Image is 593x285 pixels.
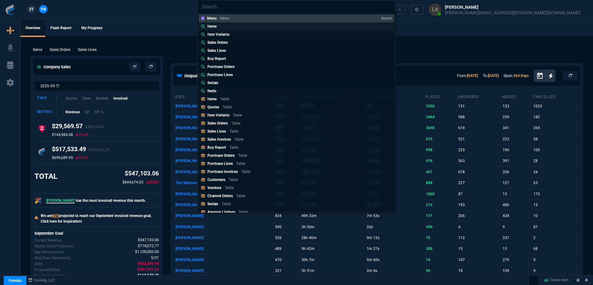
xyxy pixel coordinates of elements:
[236,194,245,198] p: Table
[26,278,57,283] a: msbcCompanyName
[207,153,235,158] p: Purchase Orders
[207,121,228,125] p: Sales Orders
[207,161,233,166] p: Purchase Lines
[225,186,234,190] p: Table
[207,194,233,198] p: Channel Orders
[207,210,235,214] p: Amazon Listings
[207,56,226,61] p: Buy Report
[207,80,218,86] p: Serials
[207,178,225,182] p: Customers
[207,16,217,20] p: Menu
[231,121,240,125] p: Table
[236,161,245,166] p: Table
[207,40,228,45] p: Sales Orders
[207,24,217,29] p: Items
[197,0,396,13] input: Search...
[207,145,226,150] p: Buy Report
[222,202,231,206] p: Table
[238,153,247,158] p: Table
[229,145,238,150] p: Table
[220,16,229,20] p: Menu
[229,129,238,133] p: Table
[207,170,238,174] p: Purchase Invoices
[207,137,231,142] p: Sales Invoices
[223,105,232,109] p: Table
[207,202,218,206] p: Serials
[207,129,226,133] p: Sales Lines
[207,88,216,94] p: feeds
[381,16,392,21] p: Recent
[229,178,238,182] p: Table
[241,170,250,174] p: Table
[207,72,233,78] p: Purchase Lines
[207,64,235,70] p: Purchase Orders
[234,137,243,142] p: Table
[207,105,219,109] p: Quotes
[233,113,242,117] p: Table
[207,113,229,117] p: Item Variants
[207,186,221,190] p: Vendors
[220,97,229,101] p: Table
[207,97,217,101] p: Items
[541,276,571,285] a: Create Item
[207,32,229,37] p: Item Variants
[239,210,248,214] p: Table
[207,48,226,53] p: Sales Lines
